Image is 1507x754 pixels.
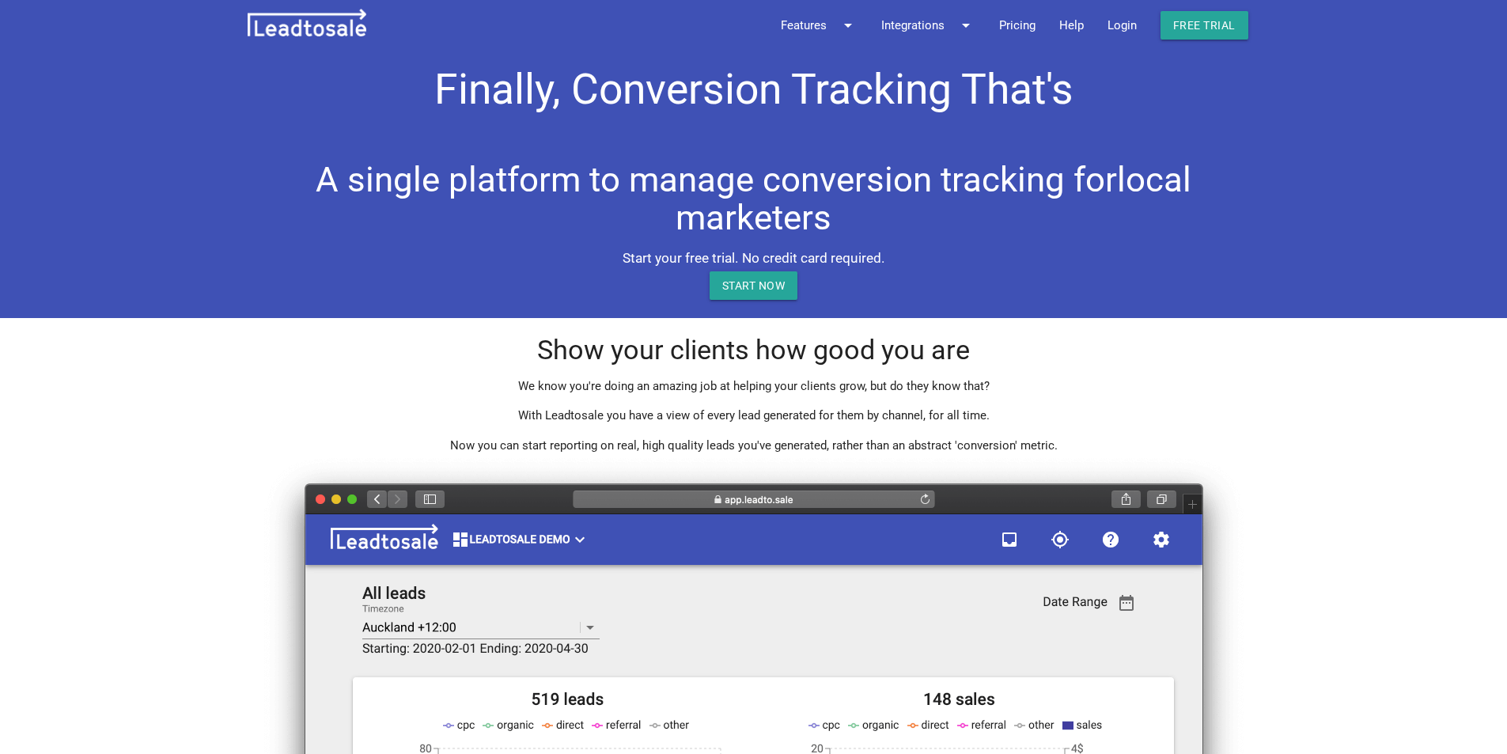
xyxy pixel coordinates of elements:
[248,251,1260,266] h5: Start your free trial. No credit card required.
[248,9,366,36] img: leadtosale.png
[248,161,1260,237] h2: A single platform to manage conversion tracking for
[248,407,1260,425] p: With Leadtosale you have a view of every lead generated for them by channel, for all time.
[248,377,1260,396] p: We know you're doing an amazing job at helping your clients grow, but do they know that?
[1161,11,1248,40] a: Free trial
[710,271,798,300] a: START NOW
[248,335,1260,366] h3: Show your clients how good you are
[248,437,1260,455] p: Now you can start reporting on real, high quality leads you've generated, rather than an abstract...
[642,85,866,131] span: Transparent
[676,159,1191,238] span: local marketers
[248,51,1260,121] h1: Finally, Conversion Tracking That's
